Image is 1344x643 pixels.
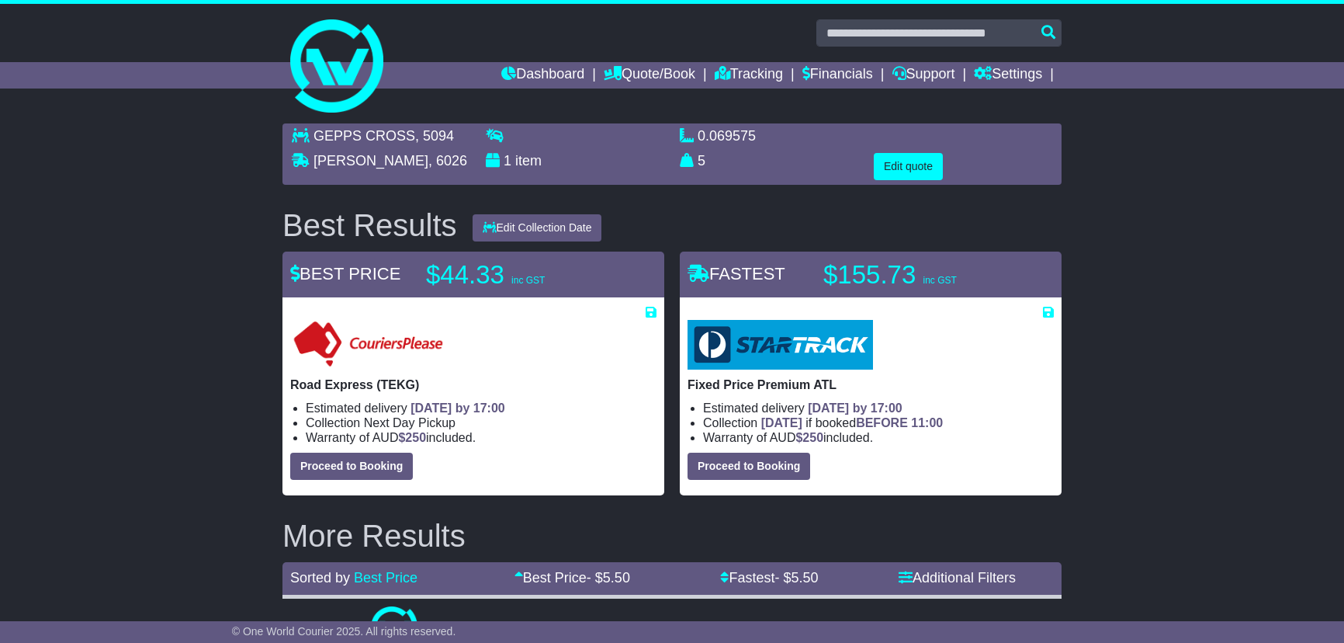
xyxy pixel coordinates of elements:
span: BEFORE [856,416,908,429]
span: 11:00 [911,416,943,429]
a: Settings [974,62,1042,89]
span: inc GST [923,275,956,286]
li: Collection [703,415,1054,430]
span: BEST PRICE [290,264,400,283]
span: GEPPS CROSS [313,128,415,144]
span: item [515,153,542,169]
a: Quote/Book [604,62,695,89]
a: Support [892,62,955,89]
span: [DATE] by 17:00 [808,401,902,415]
span: - $ [774,570,818,586]
span: 5.50 [603,570,630,586]
p: $155.73 [823,259,1017,290]
img: StarTrack: Fixed Price Premium ATL [688,320,873,370]
span: 250 [405,431,426,444]
span: 5.50 [792,570,819,586]
button: Edit quote [874,153,943,180]
li: Warranty of AUD included. [306,430,656,445]
button: Edit Collection Date [473,214,602,242]
li: Warranty of AUD included. [703,430,1054,445]
span: [DATE] by 17:00 [410,401,505,415]
span: if booked [761,416,943,429]
span: 5 [698,153,705,169]
li: Collection [306,415,656,430]
span: © One World Courier 2025. All rights reserved. [232,625,456,638]
h2: More Results [282,519,1062,553]
li: Estimated delivery [703,401,1054,415]
span: , 5094 [415,128,454,144]
span: 1 [504,153,511,169]
a: Tracking [715,62,783,89]
a: Additional Filters [899,570,1016,586]
span: inc GST [511,275,545,286]
span: [DATE] [761,416,802,429]
span: $ [795,431,823,444]
button: Proceed to Booking [688,453,810,480]
span: , 6026 [428,153,467,169]
span: FASTEST [688,264,785,283]
span: 0.069575 [698,128,756,144]
a: Financials [802,62,873,89]
span: $ [398,431,426,444]
button: Proceed to Booking [290,453,413,480]
div: Best Results [275,208,465,242]
p: Fixed Price Premium ATL [688,377,1054,392]
span: 250 [802,431,823,444]
span: - $ [587,570,630,586]
a: Best Price [354,570,417,586]
img: CouriersPlease: Road Express (TEKG) [290,320,446,370]
a: Fastest- $5.50 [720,570,818,586]
a: Best Price- $5.50 [514,570,630,586]
span: Next Day Pickup [364,416,456,429]
p: Road Express (TEKG) [290,377,656,392]
span: Sorted by [290,570,350,586]
a: Dashboard [501,62,584,89]
p: $44.33 [426,259,620,290]
li: Estimated delivery [306,401,656,415]
span: [PERSON_NAME] [313,153,428,169]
